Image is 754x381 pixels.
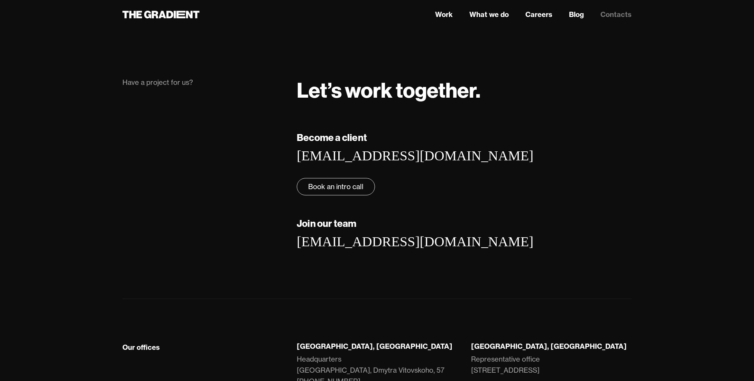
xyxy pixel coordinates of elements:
[471,342,627,351] strong: [GEOGRAPHIC_DATA], [GEOGRAPHIC_DATA]
[297,148,533,163] a: [EMAIL_ADDRESS][DOMAIN_NAME]‍
[600,9,632,20] a: Contacts
[471,365,632,376] a: [STREET_ADDRESS]
[297,178,375,195] a: Book an intro call
[297,365,457,376] a: [GEOGRAPHIC_DATA], Dmytra Vitovskoho, 57
[297,342,457,351] div: [GEOGRAPHIC_DATA], [GEOGRAPHIC_DATA]
[297,77,480,103] strong: Let’s work together.
[122,78,283,87] div: Have a project for us?
[469,9,509,20] a: What we do
[435,9,453,20] a: Work
[297,354,341,365] div: Headquarters
[297,217,357,229] strong: Join our team
[297,131,367,143] strong: Become a client
[297,234,533,249] a: [EMAIL_ADDRESS][DOMAIN_NAME]
[569,9,584,20] a: Blog
[122,343,160,352] div: Our offices
[525,9,552,20] a: Careers
[471,354,540,365] div: Representative office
